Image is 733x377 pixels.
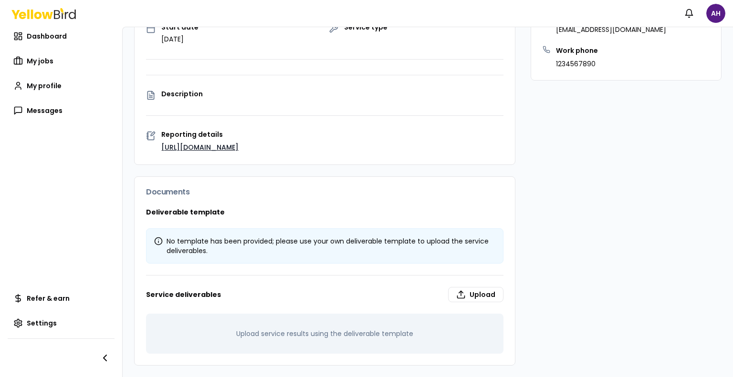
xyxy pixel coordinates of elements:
[146,287,503,302] h3: Service deliverables
[146,188,503,196] h3: Documents
[556,46,598,55] h3: Work phone
[556,25,666,34] p: [EMAIL_ADDRESS][DOMAIN_NAME]
[8,51,115,71] a: My jobs
[27,81,62,91] span: My profile
[154,236,495,255] div: No template has been provided; please use your own deliverable template to upload the service del...
[161,143,239,152] a: [URL][DOMAIN_NAME]
[161,34,199,44] p: [DATE]
[27,318,57,328] span: Settings
[344,24,387,31] p: Service type
[161,24,199,31] p: Start date
[448,287,503,302] label: Upload
[146,314,503,354] div: Upload service results using the deliverable template
[161,91,503,97] p: Description
[27,31,67,41] span: Dashboard
[706,4,725,23] span: AH
[556,59,598,69] p: 1234567890
[8,76,115,95] a: My profile
[8,314,115,333] a: Settings
[161,131,503,138] p: Reporting details
[27,106,63,115] span: Messages
[8,289,115,308] a: Refer & earn
[27,56,53,66] span: My jobs
[8,27,115,46] a: Dashboard
[146,207,503,217] h3: Deliverable template
[8,101,115,120] a: Messages
[27,294,70,303] span: Refer & earn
